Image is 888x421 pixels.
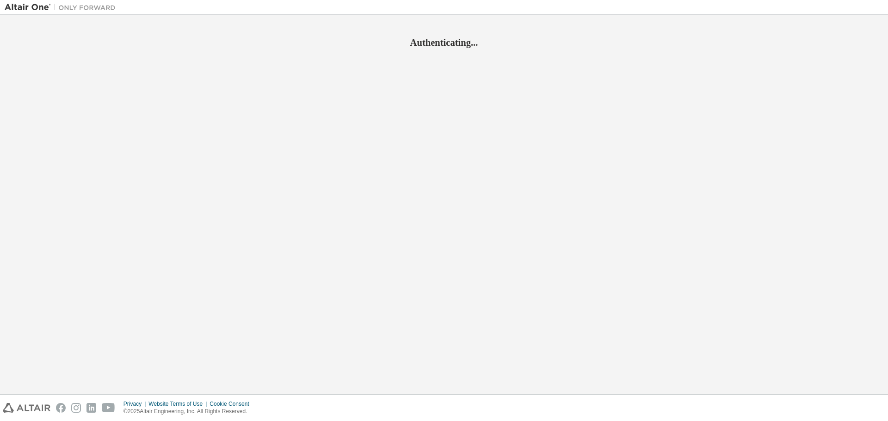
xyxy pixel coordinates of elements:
img: instagram.svg [71,403,81,413]
img: linkedin.svg [86,403,96,413]
img: facebook.svg [56,403,66,413]
div: Cookie Consent [210,400,254,408]
div: Website Terms of Use [148,400,210,408]
div: Privacy [123,400,148,408]
img: altair_logo.svg [3,403,50,413]
p: © 2025 Altair Engineering, Inc. All Rights Reserved. [123,408,255,415]
img: youtube.svg [102,403,115,413]
img: Altair One [5,3,120,12]
h2: Authenticating... [5,37,883,49]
